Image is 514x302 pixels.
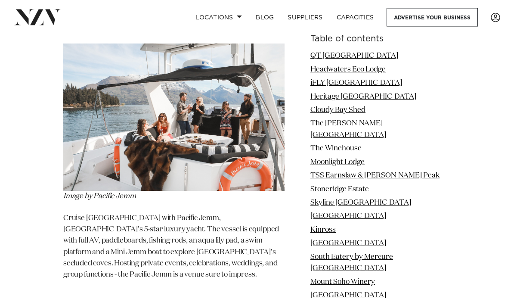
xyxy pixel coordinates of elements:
a: BLOG [249,8,281,27]
a: Heritage [GEOGRAPHIC_DATA] [310,93,416,100]
a: [GEOGRAPHIC_DATA] [310,213,386,220]
a: Mount Soho Winery [310,278,375,286]
a: The Winehouse [310,145,362,153]
a: Skyline [GEOGRAPHIC_DATA] [310,199,411,207]
span: Image by Pacific Jemm [63,193,136,200]
a: SUPPLIERS [281,8,329,27]
a: The [PERSON_NAME][GEOGRAPHIC_DATA] [310,120,386,139]
a: Advertise your business [387,8,478,27]
a: iFLY [GEOGRAPHIC_DATA] [310,80,402,87]
h6: Table of contents [310,35,451,44]
a: Moonlight Lodge [310,159,365,166]
img: nzv-logo.png [14,9,61,25]
a: QT [GEOGRAPHIC_DATA] [310,53,398,60]
a: [GEOGRAPHIC_DATA] [310,240,386,247]
p: Cruise [GEOGRAPHIC_DATA] with Pacific Jemm, [GEOGRAPHIC_DATA]'s 5-star luxury yacht. The vessel i... [63,213,285,281]
a: TSS Earnslaw & [PERSON_NAME] Peak [310,172,440,180]
a: Locations [189,8,249,27]
a: Cloudy Bay Shed [310,107,365,114]
a: South Eatery by Mercure [GEOGRAPHIC_DATA] [310,254,393,272]
a: [GEOGRAPHIC_DATA] [310,292,386,299]
a: Kinross [310,227,336,234]
a: Capacities [330,8,381,27]
a: Stoneridge Estate [310,186,369,193]
a: Headwaters Eco Lodge [310,66,386,73]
